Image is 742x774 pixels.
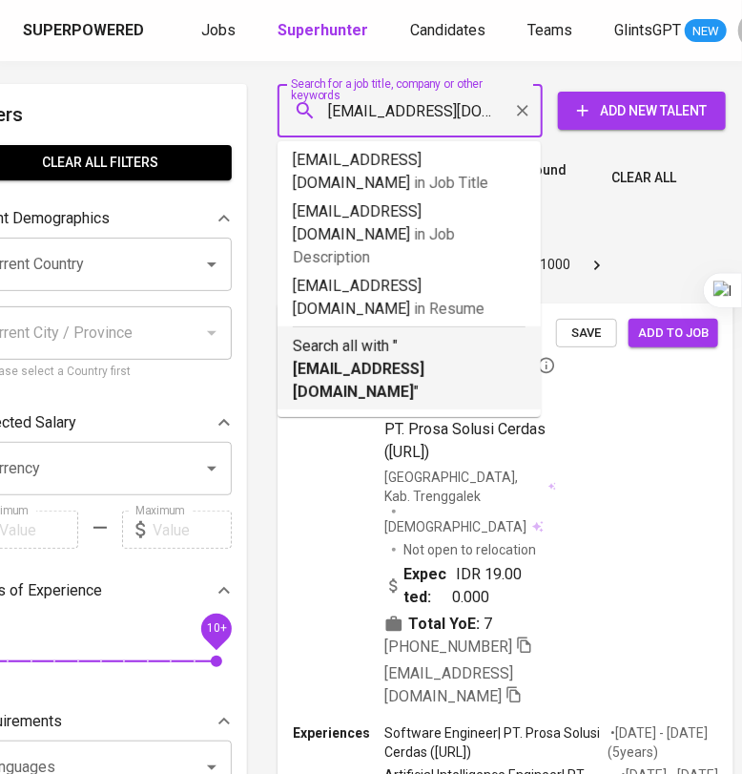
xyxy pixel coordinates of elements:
[604,160,684,196] button: Clear All
[537,356,556,375] svg: By Batam recruiter
[293,200,526,269] p: [EMAIL_ADDRESS][DOMAIN_NAME]
[611,166,676,190] span: Clear All
[614,21,681,39] span: GlintsGPT
[414,300,484,318] span: in Resume
[293,335,526,404] p: Search all with " "
[384,563,526,609] div: IDR 19.000.000
[410,21,485,39] span: Candidates
[403,540,536,559] p: Not open to relocation
[23,20,144,42] div: Superpowered
[23,20,148,42] a: Superpowered
[278,19,372,43] a: Superhunter
[384,517,529,536] span: [DEMOGRAPHIC_DATA]
[198,455,225,482] button: Open
[403,563,452,609] b: Expected:
[384,420,546,461] span: PT. Prosa Solusi Cerdas ([URL])
[414,174,488,192] span: in Job Title
[293,723,384,743] p: Experiences
[153,511,232,549] input: Value
[685,22,727,41] span: NEW
[384,468,556,506] div: [GEOGRAPHIC_DATA], Kab. Trenggalek
[293,275,526,321] p: [EMAIL_ADDRESS][DOMAIN_NAME]
[573,99,711,123] span: Add New Talent
[201,19,239,43] a: Jobs
[527,21,572,39] span: Teams
[484,613,492,636] span: 7
[558,92,726,130] button: Add New Talent
[509,97,536,124] button: Clear
[527,19,576,43] a: Teams
[206,622,226,636] span: 10+
[629,319,718,348] button: Add to job
[384,664,513,705] span: [EMAIL_ADDRESS][DOMAIN_NAME]
[582,250,612,281] button: Go to next page
[608,723,718,762] p: • [DATE] - [DATE] ( 5 years )
[556,319,617,348] button: Save
[566,323,608,345] span: Save
[410,19,489,43] a: Candidates
[534,250,576,281] button: Go to page 1000
[614,19,727,43] a: GlintsGPT NEW
[293,360,424,401] b: [EMAIL_ADDRESS][DOMAIN_NAME]
[384,723,608,762] p: Software Engineer | PT. Prosa Solusi Cerdas ([URL])
[638,323,709,345] span: Add to job
[408,613,480,636] b: Total YoE:
[198,251,225,278] button: Open
[384,638,512,656] span: [PHONE_NUMBER]
[293,149,526,195] p: [EMAIL_ADDRESS][DOMAIN_NAME]
[201,21,236,39] span: Jobs
[278,21,368,39] b: Superhunter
